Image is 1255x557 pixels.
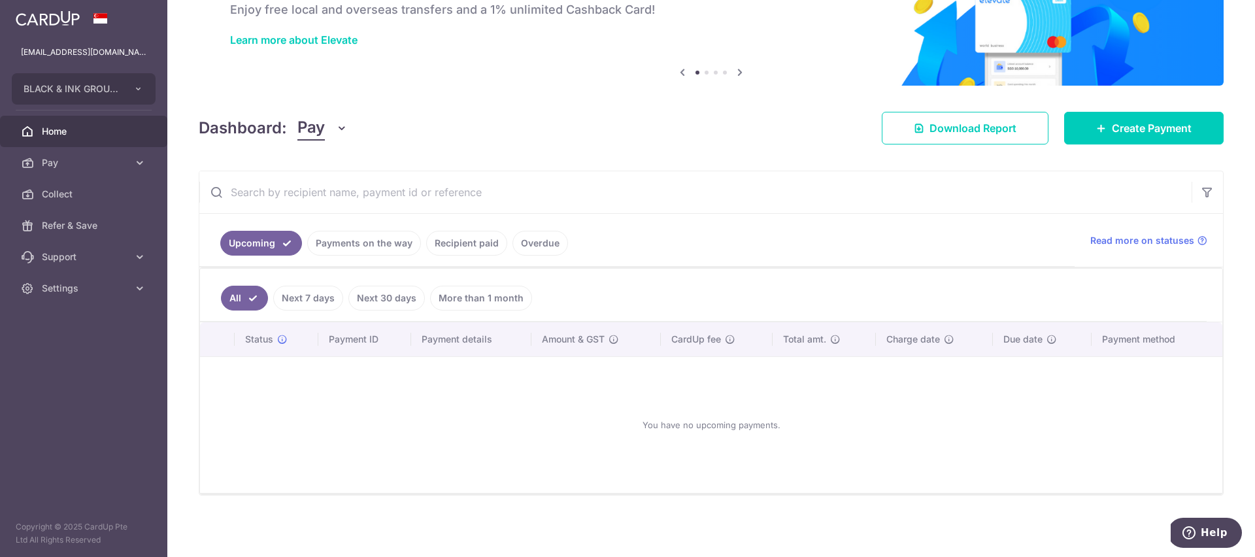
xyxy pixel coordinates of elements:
input: Search by recipient name, payment id or reference [199,171,1192,213]
a: Read more on statuses [1090,234,1207,247]
span: CardUp fee [671,333,721,346]
span: Amount & GST [542,333,605,346]
a: Overdue [512,231,568,256]
span: Support [42,250,128,263]
span: Pay [297,116,325,141]
a: Payments on the way [307,231,421,256]
p: [EMAIL_ADDRESS][DOMAIN_NAME] [21,46,146,59]
a: Create Payment [1064,112,1224,144]
span: Create Payment [1112,120,1192,136]
a: All [221,286,268,311]
a: Recipient paid [426,231,507,256]
th: Payment details [411,322,531,356]
img: CardUp [16,10,80,26]
span: BLACK & INK GROUP PTE. LTD [24,82,120,95]
span: Status [245,333,273,346]
span: Due date [1003,333,1043,346]
div: You have no upcoming payments. [216,367,1207,482]
button: Pay [297,116,348,141]
h6: Enjoy free local and overseas transfers and a 1% unlimited Cashback Card! [230,2,1192,18]
span: Settings [42,282,128,295]
a: Download Report [882,112,1048,144]
span: Collect [42,188,128,201]
button: BLACK & INK GROUP PTE. LTD [12,73,156,105]
a: Next 30 days [348,286,425,311]
span: Download Report [929,120,1016,136]
span: Refer & Save [42,219,128,232]
span: Home [42,125,128,138]
a: Learn more about Elevate [230,33,358,46]
h4: Dashboard: [199,116,287,140]
iframe: Opens a widget where you can find more information [1171,518,1242,550]
a: More than 1 month [430,286,532,311]
span: Pay [42,156,128,169]
th: Payment ID [318,322,411,356]
a: Next 7 days [273,286,343,311]
span: Read more on statuses [1090,234,1194,247]
span: Total amt. [783,333,826,346]
a: Upcoming [220,231,302,256]
th: Payment method [1092,322,1222,356]
span: Charge date [886,333,940,346]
